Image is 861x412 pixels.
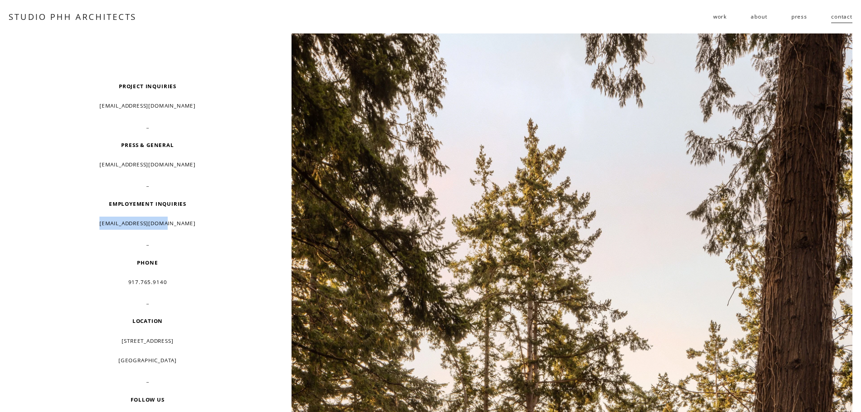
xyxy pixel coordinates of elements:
strong: EMPLOYEMENT INQUIRIES [109,200,186,207]
p: _ [44,236,251,249]
p: [EMAIL_ADDRESS][DOMAIN_NAME] [44,217,251,230]
p: _ [44,177,251,190]
p: 917.765.9140 [44,275,251,289]
p: [GEOGRAPHIC_DATA] [44,354,251,367]
p: [EMAIL_ADDRESS][DOMAIN_NAME] [44,99,251,112]
p: [EMAIL_ADDRESS][DOMAIN_NAME] [44,158,251,171]
p: _ [44,373,251,386]
strong: PRESS & GENERAL [121,141,174,148]
p: _ [44,119,251,132]
a: folder dropdown [713,9,727,24]
a: about [751,9,767,24]
p: [STREET_ADDRESS] [44,334,251,347]
strong: PROJECT INQUIRIES [119,82,176,90]
span: work [713,10,727,23]
a: STUDIO PHH ARCHITECTS [9,11,136,22]
strong: LOCATION [132,317,163,324]
strong: FOLLOW US [131,396,164,403]
strong: PHONE [137,259,158,266]
a: contact [831,9,852,24]
p: _ [44,295,251,308]
a: press [791,9,807,24]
